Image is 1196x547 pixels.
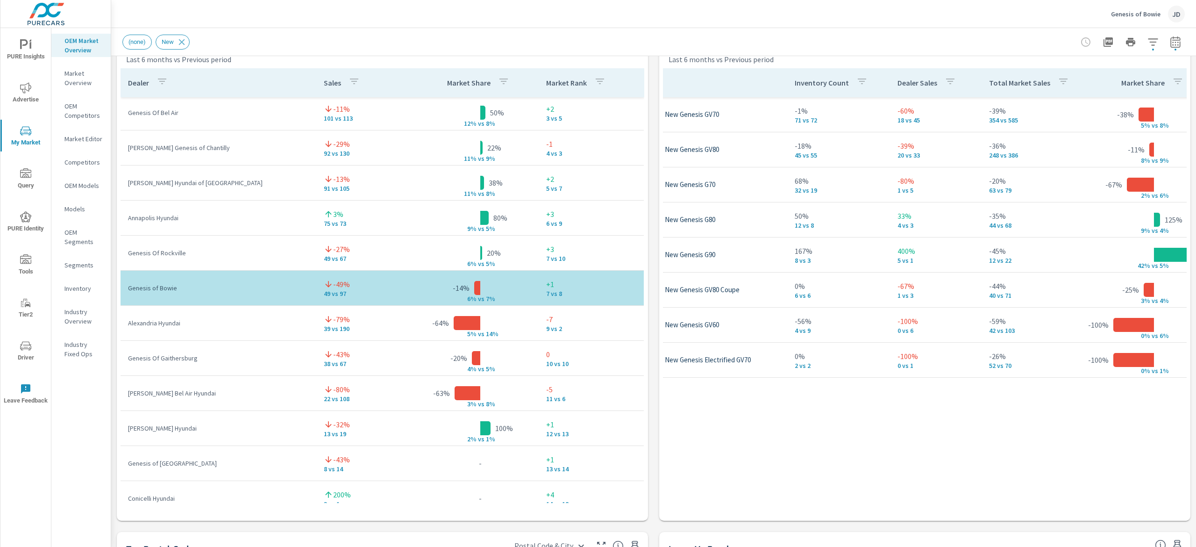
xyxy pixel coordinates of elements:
p: Genesis of [GEOGRAPHIC_DATA] [128,459,309,468]
button: Select Date Range [1166,33,1185,51]
p: s 7% [481,295,504,303]
p: 13 vs 14 [546,465,637,473]
p: +3 [546,209,637,220]
p: 2% v [1131,191,1155,200]
p: s 8% [481,119,504,128]
span: PURE Insights [3,39,48,62]
p: [PERSON_NAME] Hyundai of [GEOGRAPHIC_DATA] [128,178,309,187]
p: 11% v [457,154,481,163]
span: Tools [3,254,48,277]
p: +2 [546,103,637,115]
button: Apply Filters [1144,33,1162,51]
p: 71 vs 72 [795,116,883,124]
p: Industry Overview [64,307,103,326]
p: Genesis of Bowie [1111,10,1160,18]
p: s 5% [481,259,504,268]
button: "Export Report to PDF" [1099,33,1118,51]
p: 4% v [457,365,481,373]
p: Sales [324,78,341,87]
span: Query [3,168,48,191]
p: - [479,493,482,504]
p: Competitors [64,158,103,167]
p: +1 [546,279,637,290]
p: 42 vs 103 [989,327,1088,334]
p: -7 [546,314,637,325]
p: -80% [333,384,350,395]
p: Market Share [447,78,491,87]
p: 6% v [457,295,481,303]
p: New Genesis GV80 [665,145,719,154]
p: 167% [795,245,883,257]
p: s 14% [481,330,504,338]
p: -36% [989,140,1088,151]
p: 91 vs 105 [324,185,414,192]
p: 42% v [1131,261,1155,270]
p: Alexandria Hyundai [128,318,309,328]
p: 14 vs 18 [546,500,637,508]
p: 7 vs 8 [546,290,637,297]
p: +4 [546,489,637,500]
p: Inventory Count [795,78,849,87]
p: -27% [333,244,350,255]
p: Segments [64,260,103,270]
div: nav menu [0,28,51,415]
p: -13% [333,173,350,185]
p: 38% [489,177,503,188]
p: 0 vs 1 [897,362,974,369]
p: 5% v [457,330,481,338]
div: JD [1168,6,1185,22]
p: [PERSON_NAME] Hyundai [128,424,309,433]
p: 11% v [457,189,481,198]
p: 1 vs 5 [897,187,974,194]
p: -1% [795,105,883,116]
p: -18% [795,140,883,151]
p: 354 vs 585 [989,116,1088,124]
div: Segments [51,258,111,272]
button: Print Report [1121,33,1140,51]
div: OEM Competitors [51,99,111,122]
p: 22% [487,142,501,153]
p: New Genesis GV70 [665,110,719,119]
p: -20% [989,175,1088,187]
p: Models [64,204,103,214]
p: 1 vs 3 [897,292,974,299]
p: Genesis Of Bel Air [128,108,309,117]
p: 20 vs 33 [897,151,974,159]
p: -56% [795,316,883,327]
p: 32 vs 19 [795,187,883,194]
p: 12 vs 8 [795,222,883,229]
p: s 9% [1155,156,1177,165]
p: s 8% [1155,121,1177,130]
p: -32% [333,419,350,430]
p: -25% [1122,284,1139,295]
p: +2 [546,173,637,185]
div: Industry Fixed Ops [51,338,111,361]
span: My Market [3,125,48,148]
span: Tier2 [3,297,48,320]
p: Market Editor [64,134,103,144]
p: [PERSON_NAME] Bel Air Hyundai [128,389,309,398]
p: 12 vs 13 [546,430,637,438]
p: 6 vs 9 [546,220,637,227]
div: OEM Segments [51,225,111,249]
p: 101 vs 113 [324,115,414,122]
p: s 5% [1155,261,1177,270]
p: 8 vs 14 [324,465,414,473]
p: -49% [333,279,350,290]
p: OEM Models [64,181,103,190]
p: Dealer Sales [897,78,937,87]
p: 8 vs 3 [795,257,883,264]
p: +1 [546,419,637,430]
p: 2 vs 2 [795,362,883,369]
p: 0% [795,351,883,362]
p: New Genesis G70 [665,180,715,189]
p: OEM Competitors [64,101,103,120]
p: 50% [795,210,883,222]
p: 7 vs 10 [546,255,637,262]
p: 2% v [457,435,481,443]
p: 0% [795,281,883,292]
p: -80% [897,175,974,187]
p: 4 vs 3 [897,222,974,229]
p: 8% v [1131,156,1155,165]
p: 0 [546,349,637,360]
